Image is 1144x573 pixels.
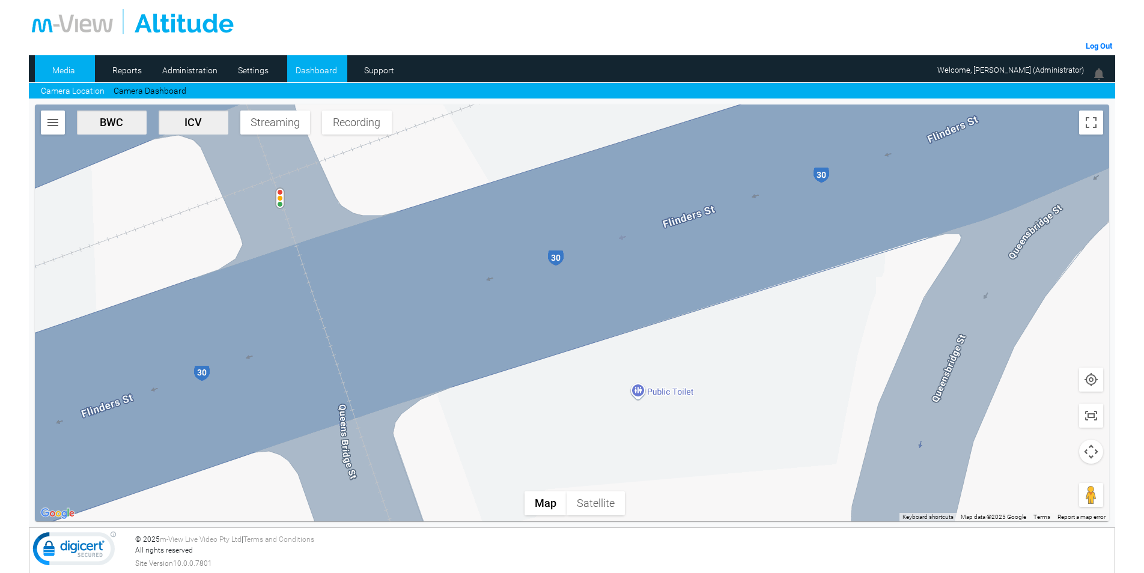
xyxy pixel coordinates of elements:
[1079,111,1103,135] button: Toggle fullscreen view
[287,61,345,79] a: Dashboard
[1084,408,1098,423] img: svg+xml,%3Csvg%20xmlns%3D%22http%3A%2F%2Fwww.w3.org%2F2000%2Fsvg%22%20height%3D%2224%22%20viewBox...
[135,534,1112,569] div: © 2025 | All rights reserved
[173,558,212,569] span: 10.0.0.7801
[32,531,117,572] img: DigiCert Secured Site Seal
[350,61,409,79] a: Support
[243,535,314,544] a: Terms and Conditions
[77,111,147,135] button: BWC
[327,116,387,129] span: Recording
[937,65,1084,74] span: Welcome, [PERSON_NAME] (Administrator)
[161,61,219,79] a: Administration
[163,116,224,129] span: ICV
[41,85,105,97] a: Camera Location
[1084,372,1098,387] img: svg+xml,%3Csvg%20xmlns%3D%22http%3A%2F%2Fwww.w3.org%2F2000%2Fsvg%22%20height%3D%2224%22%20viewBox...
[82,116,142,129] span: BWC
[114,85,186,97] a: Camera Dashboard
[38,506,78,521] img: Google
[98,61,156,79] a: Reports
[1092,67,1106,81] img: bell24.png
[35,61,93,79] a: Media
[322,111,392,135] button: Recording
[46,115,60,130] img: svg+xml,%3Csvg%20xmlns%3D%22http%3A%2F%2Fwww.w3.org%2F2000%2Fsvg%22%20height%3D%2224%22%20viewBox...
[1079,368,1103,392] button: Show user location
[245,116,305,129] span: Streaming
[159,111,228,135] button: ICV
[240,111,310,135] button: Streaming
[1057,514,1106,520] a: Report a map error
[38,506,78,521] a: Open this area in Google Maps (opens a new window)
[41,111,65,135] button: Search
[1086,41,1112,50] a: Log Out
[160,535,242,544] a: m-View Live Video Pty Ltd
[224,61,282,79] a: Settings
[135,558,1112,569] div: Site Version
[1079,404,1103,428] button: Show all cameras
[902,513,954,521] button: Keyboard shortcuts
[525,491,567,515] button: Show street map
[1033,514,1050,520] a: Terms (opens in new tab)
[1079,440,1103,464] button: Map camera controls
[1079,483,1103,507] button: Drag Pegman onto the map to open Street View
[961,514,1026,520] span: Map data ©2025 Google
[567,491,625,515] button: Show satellite imagery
